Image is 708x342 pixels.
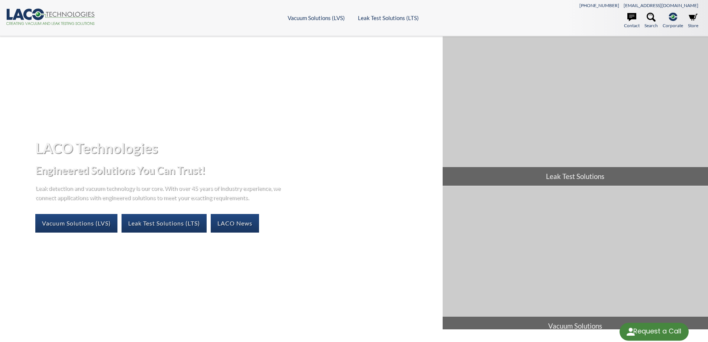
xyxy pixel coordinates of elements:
[358,15,419,21] a: Leak Test Solutions (LTS)
[443,36,708,186] a: Leak Test Solutions
[663,22,683,29] span: Corporate
[35,183,284,202] p: Leak detection and vacuum technology is our core. With over 45 years of industry experience, we c...
[579,3,619,8] a: [PHONE_NUMBER]
[35,163,436,177] h2: Engineered Solutions You Can Trust!
[633,323,681,340] div: Request a Call
[35,214,117,233] a: Vacuum Solutions (LVS)
[644,13,658,29] a: Search
[443,317,708,335] span: Vacuum Solutions
[688,13,698,29] a: Store
[35,139,436,157] h1: LACO Technologies
[288,15,345,21] a: Vacuum Solutions (LVS)
[211,214,259,233] a: LACO News
[443,167,708,186] span: Leak Test Solutions
[122,214,207,233] a: Leak Test Solutions (LTS)
[624,3,698,8] a: [EMAIL_ADDRESS][DOMAIN_NAME]
[443,186,708,335] a: Vacuum Solutions
[624,13,640,29] a: Contact
[625,326,637,338] img: round button
[620,323,689,341] div: Request a Call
